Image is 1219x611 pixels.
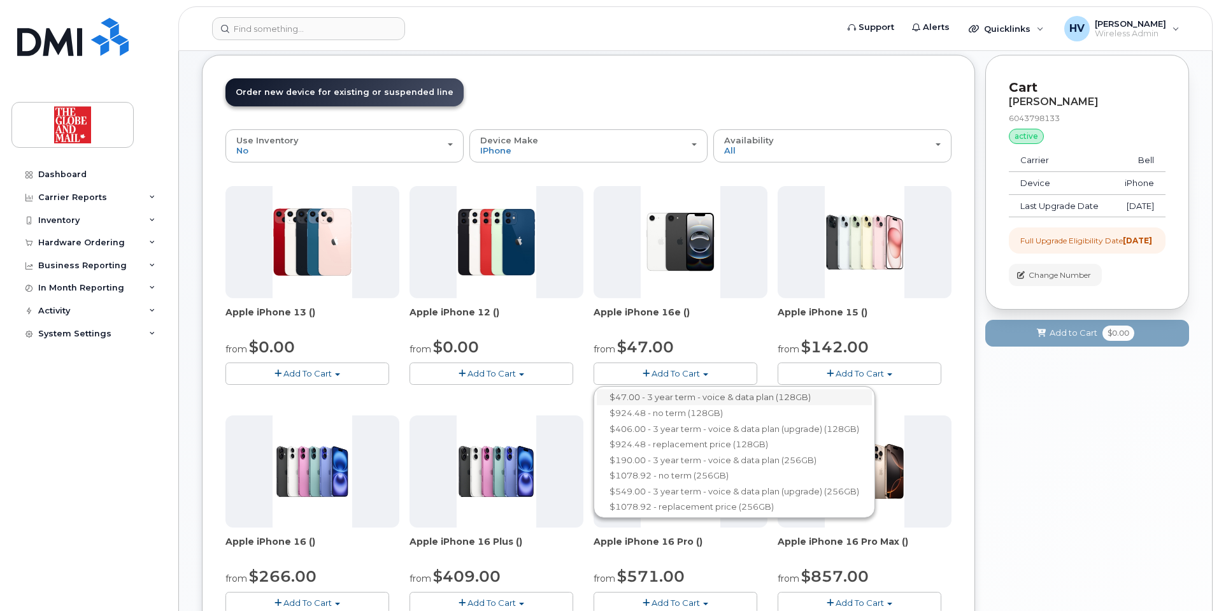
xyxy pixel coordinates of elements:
span: Add To Cart [836,368,884,378]
td: Last Upgrade Date [1009,195,1112,218]
div: Apple iPhone 12 () [410,306,583,331]
span: Wireless Admin [1095,29,1166,39]
span: Add To Cart [467,368,516,378]
span: Add To Cart [283,368,332,378]
span: $266.00 [249,567,317,586]
span: Use Inventory [236,135,299,145]
img: phone23838.JPG [641,186,721,298]
a: Support [839,15,903,40]
button: Change Number [1009,264,1102,286]
img: phone23836.JPG [825,186,905,298]
small: from [778,573,799,584]
span: Add To Cart [652,368,700,378]
div: Full Upgrade Eligibility Date [1020,235,1152,246]
a: $549.00 - 3 year term - voice & data plan (upgrade) (256GB) [597,484,872,500]
div: Apple iPhone 16 Pro () [594,535,767,561]
a: $406.00 - 3 year term - voice & data plan (upgrade) (128GB) [597,421,872,437]
span: $0.00 [433,338,479,356]
small: from [594,343,615,355]
img: phone23917.JPG [273,415,353,528]
span: Support [859,21,894,34]
div: Quicklinks [960,16,1053,41]
button: Add To Cart [410,363,573,385]
span: $47.00 [617,338,674,356]
a: $1078.92 - replacement price (256GB) [597,499,872,515]
span: Availability [724,135,774,145]
button: Use Inventory No [225,129,464,162]
strong: [DATE] [1123,236,1152,245]
img: phone23680.JPG [273,186,353,298]
span: Change Number [1029,270,1091,281]
span: Add To Cart [467,598,516,608]
img: phone23919.JPG [457,415,537,528]
a: $190.00 - 3 year term - voice & data plan (256GB) [597,452,872,468]
button: Add To Cart [594,363,757,385]
a: Alerts [903,15,959,40]
a: $924.48 - no term (128GB) [597,405,872,421]
img: phone23672.JPG [457,186,537,298]
span: No [236,145,248,155]
span: All [724,145,736,155]
div: Apple iPhone 16 Plus () [410,535,583,561]
td: Bell [1112,149,1166,172]
td: iPhone [1112,172,1166,195]
div: Apple iPhone 13 () [225,306,399,331]
div: Apple iPhone 16 () [225,535,399,561]
small: from [410,343,431,355]
button: Availability All [713,129,952,162]
span: $857.00 [801,567,869,586]
span: HV [1069,21,1085,36]
span: $0.00 [1102,326,1134,341]
td: [DATE] [1112,195,1166,218]
button: Add To Cart [225,363,389,385]
span: Quicklinks [984,24,1030,34]
small: from [410,573,431,584]
input: Find something... [212,17,405,40]
small: from [225,573,247,584]
div: 6043798133 [1009,113,1166,124]
div: Apple iPhone 16e () [594,306,767,331]
span: $0.00 [249,338,295,356]
a: $1078.92 - no term (256GB) [597,468,872,484]
a: $47.00 - 3 year term - voice & data plan (128GB) [597,389,872,405]
span: Add to Cart [1050,327,1097,339]
span: $409.00 [433,567,501,586]
td: Device [1009,172,1112,195]
small: from [778,343,799,355]
span: [PERSON_NAME] [1095,18,1166,29]
span: Add To Cart [283,598,332,608]
span: iPhone [480,145,511,155]
span: $571.00 [617,567,685,586]
div: Herrera, Victor [1055,16,1188,41]
p: Cart [1009,78,1166,97]
td: Carrier [1009,149,1112,172]
button: Add to Cart $0.00 [985,320,1189,346]
small: from [225,343,247,355]
span: Device Make [480,135,538,145]
div: Apple iPhone 16 Pro Max () [778,535,952,561]
button: Device Make iPhone [469,129,708,162]
div: Apple iPhone 15 () [778,306,952,331]
div: [PERSON_NAME] [1009,96,1166,108]
span: $142.00 [801,338,869,356]
button: Add To Cart [778,363,941,385]
span: Add To Cart [652,598,700,608]
small: from [594,573,615,584]
span: Add To Cart [836,598,884,608]
a: $924.48 - replacement price (128GB) [597,436,872,452]
span: Order new device for existing or suspended line [236,87,453,97]
div: active [1009,129,1044,144]
span: Alerts [923,21,950,34]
